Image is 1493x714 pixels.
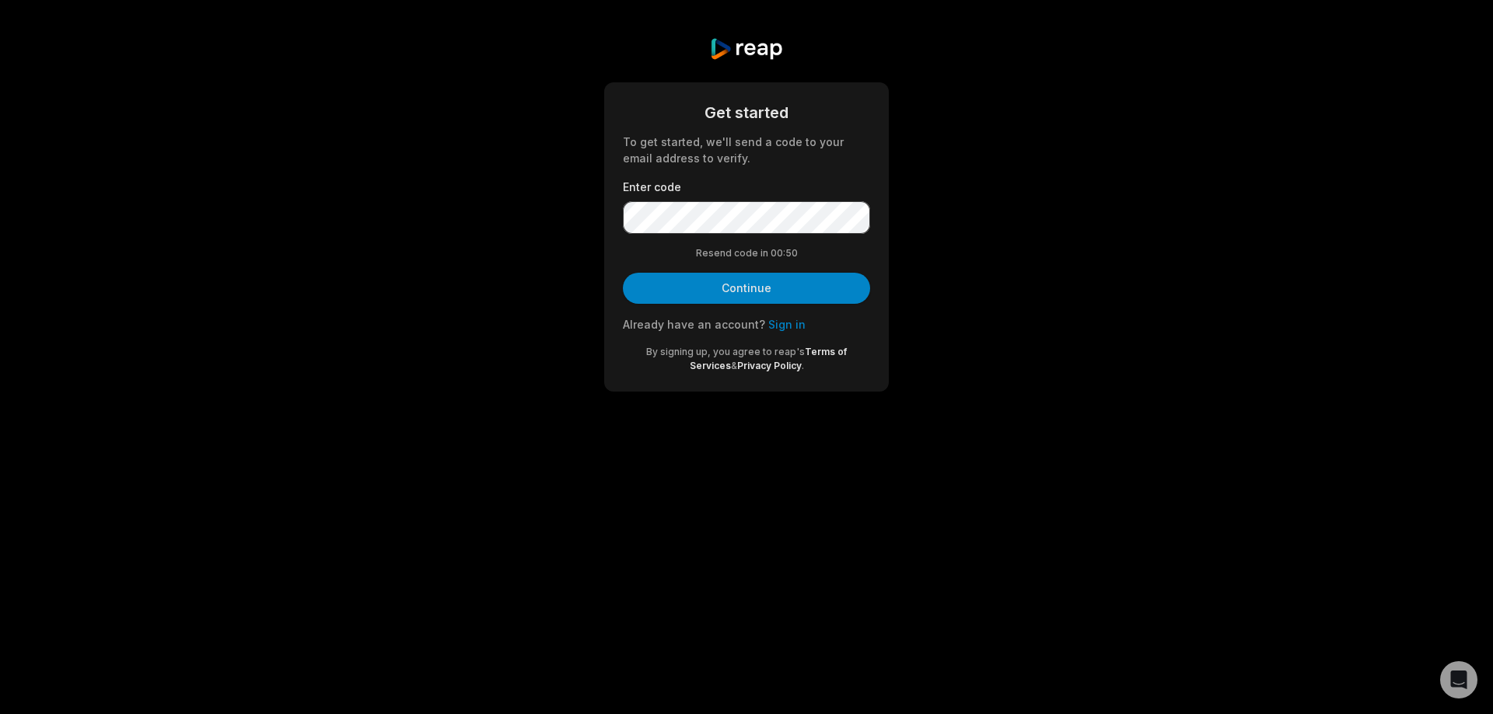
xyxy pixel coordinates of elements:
[623,179,870,195] label: Enter code
[731,360,737,371] span: &
[737,360,802,371] a: Privacy Policy
[690,346,848,371] a: Terms of Services
[623,273,870,304] button: Continue
[623,134,870,166] div: To get started, we'll send a code to your email address to verify.
[623,101,870,124] div: Get started
[802,360,804,371] span: .
[1440,661,1477,698] div: Open Intercom Messenger
[646,346,805,357] span: By signing up, you agree to reap's
[768,318,806,331] a: Sign in
[623,318,765,331] span: Already have an account?
[785,246,798,260] span: 50
[709,37,783,61] img: reap
[623,246,870,260] div: Resend code in 00:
